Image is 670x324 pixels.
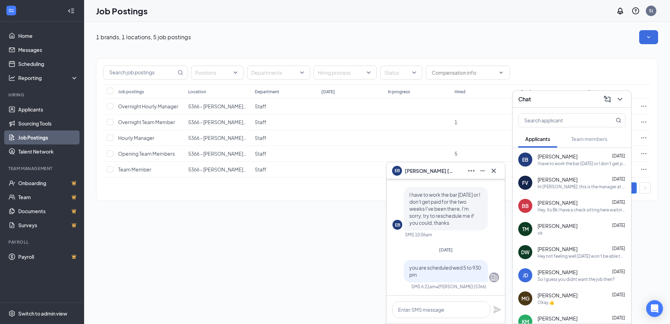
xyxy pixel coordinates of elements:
[405,167,454,175] span: [PERSON_NAME] [PERSON_NAME]
[490,167,498,175] svg: Cross
[185,130,251,146] td: 5366 - Menasha, WI
[185,114,251,130] td: 5366 - Menasha, WI
[8,92,77,98] div: Hiring
[68,7,75,14] svg: Collapse
[521,249,529,256] div: DW
[18,250,78,264] a: PayrollCrown
[640,103,647,110] svg: Ellipses
[538,199,577,206] span: [PERSON_NAME]
[454,150,457,157] span: 5
[18,130,78,144] a: Job Postings
[436,284,486,290] span: • [PERSON_NAME] (5366)
[522,202,529,209] div: BB
[439,247,453,252] span: [DATE]
[251,99,318,114] td: Staff
[255,103,266,109] span: Staff
[118,119,175,125] span: Overnight Team Member
[255,119,266,125] span: Staff
[18,43,78,57] a: Messages
[8,74,15,81] svg: Analysis
[178,70,183,75] svg: MagnifyingGlass
[639,30,658,44] button: SmallChevronDown
[640,150,647,157] svg: Ellipses
[584,85,637,99] th: Status
[185,146,251,162] td: 5366 - Menasha, WI
[118,135,155,141] span: Hourly Manager
[522,225,529,232] div: TM
[538,230,543,236] div: ok
[616,95,624,103] svg: ChevronDown
[18,116,78,130] a: Sourcing Tools
[612,153,625,158] span: [DATE]
[251,130,318,146] td: Staff
[521,295,529,302] div: MG
[18,190,78,204] a: TeamCrown
[188,119,296,125] span: 5366 - [PERSON_NAME], [GEOGRAPHIC_DATA]
[409,264,481,278] span: you are scheduled wed 5 to 930 pm
[518,95,531,103] h3: Chat
[451,85,518,99] th: Hired
[188,135,296,141] span: 5366 - [PERSON_NAME], [GEOGRAPHIC_DATA]
[18,204,78,218] a: DocumentsCrown
[405,232,432,238] div: SMS 10:06am
[538,176,577,183] span: [PERSON_NAME]
[645,34,652,41] svg: SmallChevronDown
[571,136,607,142] span: Team members
[640,182,651,194] button: right
[255,150,266,157] span: Staff
[538,299,554,305] div: Okay 👍
[8,7,15,14] svg: WorkstreamLogo
[525,136,550,142] span: Applicants
[118,150,175,157] span: Opening Team Members
[640,119,647,126] svg: Ellipses
[188,103,296,109] span: 5366 - [PERSON_NAME], [GEOGRAPHIC_DATA]
[251,146,318,162] td: Staff
[467,167,476,175] svg: Ellipses
[612,246,625,251] span: [DATE]
[646,300,663,317] div: Open Intercom Messenger
[18,176,78,190] a: OnboardingCrown
[612,315,625,320] span: [DATE]
[8,310,15,317] svg: Settings
[18,218,78,232] a: SurveysCrown
[454,119,457,125] span: 1
[118,166,151,173] span: Team Member
[490,273,498,282] svg: Company
[8,166,77,171] div: Team Management
[640,134,647,141] svg: Ellipses
[477,165,488,176] button: Minimize
[522,156,528,163] div: EB
[188,166,296,173] span: 5366 - [PERSON_NAME], [GEOGRAPHIC_DATA]
[538,269,577,276] span: [PERSON_NAME]
[96,33,191,41] p: 1 brands, 1 locations, 5 job postings
[18,74,78,81] div: Reporting
[104,66,176,79] input: Search job postings
[411,284,436,290] div: SMS 6:21am
[8,239,77,245] div: Payroll
[538,207,625,213] div: Hey. Its Bk I have a check sitting here waiting for you. Thanks [PERSON_NAME]
[519,114,602,127] input: Search applicant
[18,29,78,43] a: Home
[498,70,504,75] svg: ChevronDown
[612,269,625,274] span: [DATE]
[488,165,499,176] button: Cross
[255,89,279,95] div: Department
[251,114,318,130] td: Staff
[523,272,528,279] div: JD
[612,223,625,228] span: [DATE]
[251,162,318,177] td: Staff
[518,85,584,99] th: Total
[538,161,625,167] div: I have to work the bar [DATE] or I don't get paid for the two weeks I've been there, I'm sorry, t...
[466,165,477,176] button: Ellipses
[643,186,647,190] span: right
[318,85,384,99] th: [DATE]
[493,305,501,314] svg: Plane
[188,89,206,95] div: Location
[538,222,577,229] span: [PERSON_NAME]
[384,85,451,99] th: In progress
[185,99,251,114] td: 5366 - Menasha, WI
[118,89,144,95] div: Job postings
[255,135,266,141] span: Staff
[118,103,178,109] span: Overnight Hourly Manager
[18,57,78,71] a: Scheduling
